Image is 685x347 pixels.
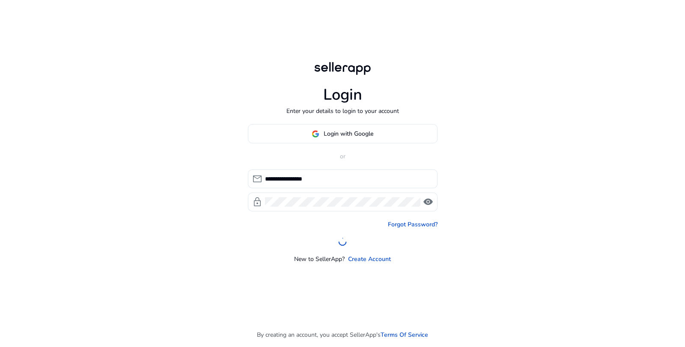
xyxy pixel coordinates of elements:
span: visibility [423,197,433,207]
p: or [248,152,438,161]
p: New to SellerApp? [294,255,345,264]
a: Create Account [348,255,391,264]
p: Enter your details to login to your account [286,107,399,116]
h1: Login [323,86,362,104]
span: Login with Google [324,129,373,138]
span: mail [252,174,262,184]
a: Terms Of Service [381,330,428,339]
img: google-logo.svg [312,130,319,138]
span: lock [252,197,262,207]
a: Forgot Password? [388,220,438,229]
button: Login with Google [248,124,438,143]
